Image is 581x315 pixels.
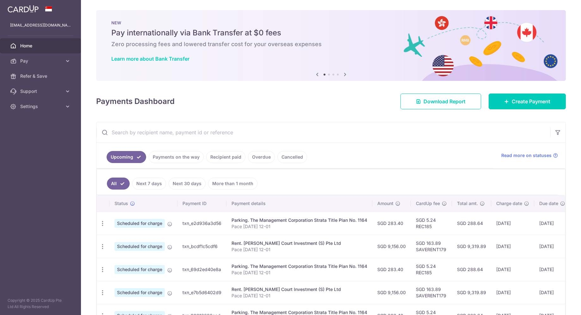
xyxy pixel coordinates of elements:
th: Payment ID [177,195,226,212]
span: Scheduled for charge [114,242,165,251]
a: Read more on statuses [501,152,558,159]
h6: Zero processing fees and lowered transfer cost for your overseas expenses [111,40,551,48]
a: Next 7 days [132,178,166,190]
td: SGD 9,319.89 [452,281,491,304]
span: Download Report [423,98,466,105]
span: Home [20,43,62,49]
a: Upcoming [107,151,146,163]
span: Scheduled for charge [114,265,165,274]
a: Download Report [400,94,481,109]
td: [DATE] [491,235,534,258]
td: [DATE] [491,281,534,304]
td: [DATE] [491,212,534,235]
a: Create Payment [489,94,566,109]
td: SGD 283.40 [372,258,411,281]
td: SGD 9,156.00 [372,235,411,258]
td: SGD 5.24 REC185 [411,212,452,235]
div: Parking. The Management Corporation Strata Title Plan No. 1164 [232,217,367,223]
td: txn_e2d936a3d56 [177,212,226,235]
p: NEW [111,20,551,25]
span: Settings [20,103,62,110]
td: SGD 9,156.00 [372,281,411,304]
span: Refer & Save [20,73,62,79]
td: SGD 283.40 [372,212,411,235]
td: SGD 163.89 SAVERENT179 [411,235,452,258]
a: Recipient paid [206,151,245,163]
a: Learn more about Bank Transfer [111,56,189,62]
input: Search by recipient name, payment id or reference [96,122,550,142]
span: Status [114,200,128,207]
span: Pay [20,58,62,64]
td: SGD 9,319.89 [452,235,491,258]
td: [DATE] [534,212,570,235]
img: CardUp [8,5,39,13]
a: More than 1 month [208,178,257,190]
td: [DATE] [534,258,570,281]
a: All [107,178,130,190]
td: txn_bcdf1c5cdf6 [177,235,226,258]
div: Rent. [PERSON_NAME] Court Investment (S) Pte Ltd [232,240,367,246]
td: [DATE] [534,235,570,258]
span: CardUp fee [416,200,440,207]
span: Scheduled for charge [114,219,165,228]
td: txn_e7b5d6402d9 [177,281,226,304]
a: Payments on the way [149,151,204,163]
td: [DATE] [534,281,570,304]
a: Next 30 days [169,178,206,190]
span: Total amt. [457,200,478,207]
span: Amount [377,200,393,207]
span: Scheduled for charge [114,288,165,297]
td: [DATE] [491,258,534,281]
a: Cancelled [277,151,307,163]
td: txn_69d2ed40e8a [177,258,226,281]
th: Payment details [226,195,372,212]
div: Rent. [PERSON_NAME] Court Investment (S) Pte Ltd [232,286,367,293]
span: Charge date [496,200,522,207]
span: Read more on statuses [501,152,552,159]
p: Pace [DATE] 12-01 [232,293,367,299]
a: Overdue [248,151,275,163]
p: Pace [DATE] 12-01 [232,270,367,276]
td: SGD 163.89 SAVERENT179 [411,281,452,304]
p: [EMAIL_ADDRESS][DOMAIN_NAME] [10,22,71,28]
span: Create Payment [512,98,550,105]
h5: Pay internationally via Bank Transfer at $0 fees [111,28,551,38]
h4: Payments Dashboard [96,96,175,107]
p: Pace [DATE] 12-01 [232,246,367,253]
span: Due date [539,200,558,207]
td: SGD 5.24 REC185 [411,258,452,281]
span: Support [20,88,62,94]
div: Parking. The Management Corporation Strata Title Plan No. 1164 [232,263,367,270]
img: Bank transfer banner [96,10,566,81]
p: Pace [DATE] 12-01 [232,223,367,230]
td: SGD 288.64 [452,258,491,281]
td: SGD 288.64 [452,212,491,235]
